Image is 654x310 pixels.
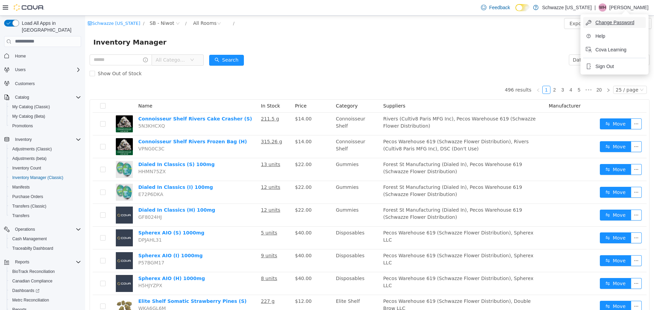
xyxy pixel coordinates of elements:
[10,193,46,201] a: Purchase Orders
[12,184,30,190] span: Manifests
[1,65,84,75] button: Users
[7,112,84,121] button: My Catalog (Beta)
[298,192,437,204] span: Forest St Manufacturing (Dialed In), Pecos Warehouse 619 (Schwazze Flower Distribution)
[10,103,81,111] span: My Catalog (Classic)
[490,70,498,78] li: 5
[509,70,519,78] li: 20
[12,269,55,274] span: BioTrack Reconciliation
[10,164,81,172] span: Inventory Count
[546,126,557,136] button: icon: ellipsis
[10,277,55,285] a: Canadian Compliance
[10,212,81,220] span: Transfers
[12,52,81,60] span: Home
[546,194,557,205] button: icon: ellipsis
[15,81,35,86] span: Customers
[546,217,557,228] button: icon: ellipsis
[10,164,44,172] a: Inventory Count
[10,235,81,243] span: Cash Management
[488,39,556,49] div: Date Added (Newest-Oldest)
[31,145,48,162] img: Dialed In Classics (S) 100mg hero shot
[248,165,295,188] td: Gummies
[298,100,451,113] span: Rivers (Cultiv8 Paris MFG Inc), Pecos Warehouse 619 (Schwazze Flower Distribution)
[64,4,89,11] span: SB - Niwot
[546,103,557,114] button: icon: ellipsis
[478,1,513,14] a: Feedback
[595,33,605,39] span: Help
[53,146,129,151] a: Dialed In Classics (S) 100mg
[251,87,272,93] span: Category
[490,70,498,78] a: 5
[210,283,227,288] span: $12.00
[449,70,457,78] li: Previous Page
[53,290,81,295] span: WKA6GL6M
[53,237,118,243] a: Spherex AIO (I) 1000mg
[248,97,295,120] td: Connoisseur Shelf
[10,145,54,153] a: Adjustments (Classic)
[595,63,614,70] span: Sign Out
[474,70,481,78] a: 3
[12,93,32,101] button: Catalog
[248,279,295,302] td: Elite Shelf
[10,174,81,182] span: Inventory Manager (Classic)
[12,258,32,266] button: Reports
[10,174,66,182] a: Inventory Manager (Classic)
[2,5,7,10] i: icon: shop
[248,120,295,143] td: Connoisseur Shelf
[10,183,81,191] span: Manifests
[7,201,84,211] button: Transfers (Classic)
[1,51,84,61] button: Home
[10,202,81,210] span: Transfers (Classic)
[515,126,546,136] button: icon: swapMove
[583,31,646,42] button: Help
[298,237,448,250] span: Pecos Warehouse 619 (Schwazze Flower Distribution), Spherex LLC
[1,225,84,234] button: Operations
[546,171,557,182] button: icon: ellipsis
[298,260,448,273] span: Pecos Warehouse 619 (Schwazze Flower Distribution), Spherex LLC
[105,42,109,47] i: icon: down
[12,66,28,74] button: Users
[546,240,557,250] button: icon: ellipsis
[10,154,49,163] a: Adjustments (beta)
[12,213,29,218] span: Transfers
[515,285,546,296] button: icon: swapMove
[248,234,295,257] td: Disposables
[12,156,47,161] span: Adjustments (beta)
[451,72,455,77] i: icon: left
[248,188,295,211] td: Gummies
[14,4,44,11] img: Cova
[515,103,546,114] button: icon: swapMove
[7,163,84,173] button: Inventory Count
[53,267,77,273] span: H5HJYZPX
[210,87,221,93] span: Price
[176,100,194,106] u: 211.5 g
[210,260,227,265] span: $40.00
[12,135,81,144] span: Inventory
[546,262,557,273] button: icon: ellipsis
[176,87,195,93] span: In Stock
[10,267,58,276] a: BioTrack Reconciliation
[12,258,81,266] span: Reports
[10,154,81,163] span: Adjustments (beta)
[7,154,84,163] button: Adjustments (beta)
[53,283,161,288] a: Elite Shelf Somatic Strawberry Pines (S)
[12,278,52,284] span: Canadian Compliance
[176,146,195,151] u: 13 units
[298,283,446,295] span: Pecos Warehouse 619 (Schwazze Flower Distribution), Double Brow LLC
[298,146,437,159] span: Forest St Manufacturing (Dialed In), Pecos Warehouse 619 (Schwazze Flower Distribution)
[53,123,162,129] a: Connoisseur Shelf Rivers Frozen Bag (H)
[248,257,295,279] td: Disposables
[31,282,48,299] img: Elite Shelf Somatic Strawberry Pines (S) hero shot
[10,55,59,61] span: Show Out of Stock
[15,259,29,265] span: Reports
[515,262,546,273] button: icon: swapMove
[12,225,81,233] span: Operations
[10,277,81,285] span: Canadian Compliance
[542,3,592,12] p: Schwazze [US_STATE]
[10,122,81,130] span: Promotions
[210,123,227,129] span: $14.00
[148,5,149,10] span: /
[53,169,128,174] a: Dialed In Classics (I) 100mg
[210,214,227,220] span: $40.00
[12,194,43,199] span: Purchase Orders
[53,244,79,250] span: P57BGM17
